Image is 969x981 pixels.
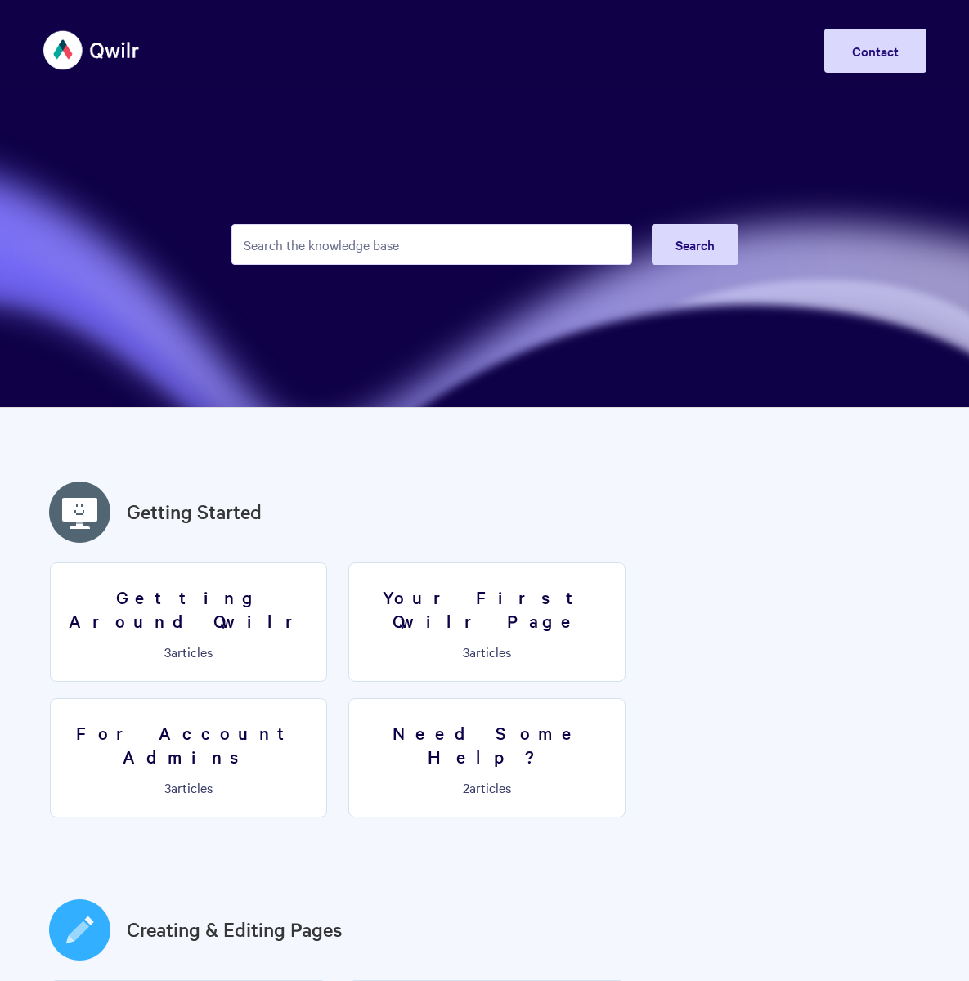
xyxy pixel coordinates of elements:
h3: Your First Qwilr Page [359,585,615,632]
span: 3 [463,643,469,661]
a: Getting Around Qwilr 3articles [50,562,327,682]
img: Qwilr Help Center [43,20,141,81]
p: articles [359,780,615,795]
span: 3 [164,778,171,796]
p: articles [61,780,316,795]
button: Search [652,224,738,265]
span: 2 [463,778,469,796]
p: articles [61,644,316,659]
input: Search the knowledge base [231,224,632,265]
h3: Need Some Help? [359,721,615,768]
a: Getting Started [127,497,262,526]
a: Creating & Editing Pages [127,915,343,944]
h3: Getting Around Qwilr [61,585,316,632]
span: Search [675,235,715,253]
a: Need Some Help? 2articles [348,698,626,817]
p: articles [359,644,615,659]
a: Contact [824,29,926,73]
a: For Account Admins 3articles [50,698,327,817]
span: 3 [164,643,171,661]
a: Your First Qwilr Page 3articles [348,562,626,682]
h3: For Account Admins [61,721,316,768]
